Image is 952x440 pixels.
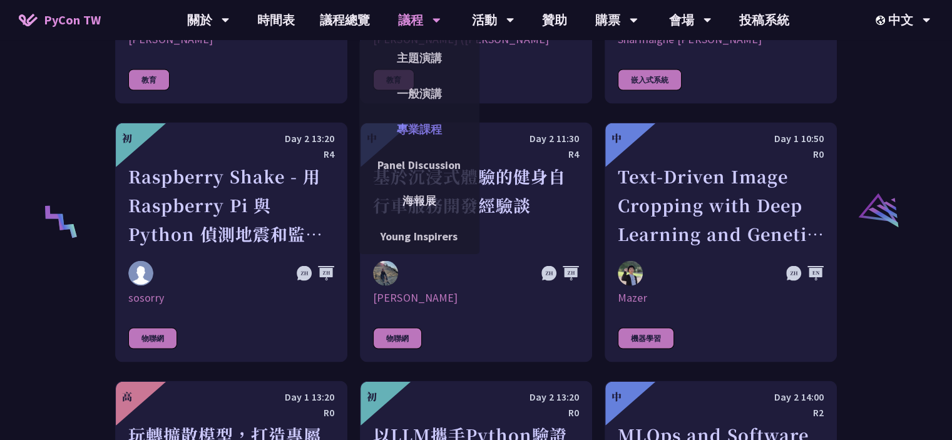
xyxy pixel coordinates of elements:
[128,405,334,421] div: R0
[618,405,824,421] div: R2
[618,69,682,91] div: 嵌入式系統
[612,389,622,404] div: 中
[373,290,579,305] div: [PERSON_NAME]
[876,16,888,25] img: Locale Icon
[128,146,334,162] div: R4
[359,43,479,73] a: 主題演講
[128,328,177,349] div: 物聯網
[359,79,479,108] a: 一般演講
[373,389,579,405] div: Day 2 13:20
[618,131,824,146] div: Day 1 10:50
[373,328,422,349] div: 物聯網
[367,389,377,404] div: 初
[19,14,38,26] img: Home icon of PyCon TW 2025
[618,290,824,305] div: Mazer
[618,162,824,248] div: Text-Driven Image Cropping with Deep Learning and Genetic Algorithm
[618,328,674,349] div: 機器學習
[359,150,479,180] a: Panel Discussion
[605,123,837,362] a: 中 Day 1 10:50 R0 Text-Driven Image Cropping with Deep Learning and Genetic Algorithm Mazer Mazer ...
[612,131,622,146] div: 中
[373,405,579,421] div: R0
[359,186,479,215] a: 海報展
[115,123,347,362] a: 初 Day 2 13:20 R4 Raspberry Shake - 用 Raspberry Pi 與 Python 偵測地震和監控地球活動 sosorry sosorry 物聯網
[122,131,132,146] div: 初
[618,261,643,286] img: Mazer
[6,4,113,36] a: PyCon TW
[618,389,824,405] div: Day 2 14:00
[128,261,153,286] img: sosorry
[359,115,479,144] a: 專業課程
[373,261,398,286] img: Peter
[128,131,334,146] div: Day 2 13:20
[128,389,334,405] div: Day 1 13:20
[359,222,479,251] a: Young Inspirers
[128,162,334,248] div: Raspberry Shake - 用 Raspberry Pi 與 Python 偵測地震和監控地球活動
[122,389,132,404] div: 高
[44,11,101,29] span: PyCon TW
[128,290,334,305] div: sosorry
[618,146,824,162] div: R0
[128,69,170,91] div: 教育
